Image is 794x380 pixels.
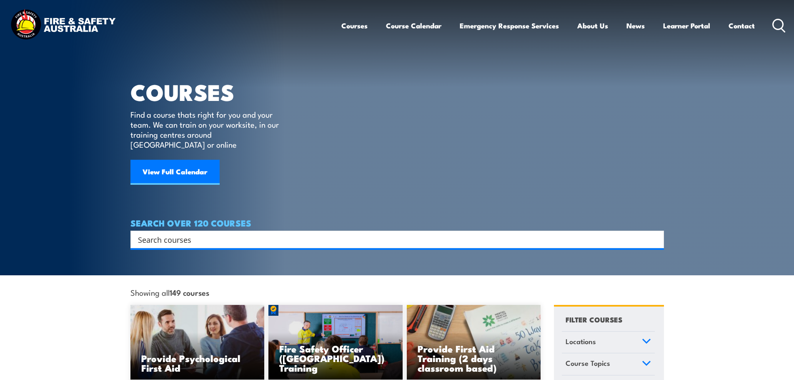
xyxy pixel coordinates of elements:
a: Contact [729,15,755,37]
a: Emergency Response Services [460,15,559,37]
a: Locations [562,332,655,353]
h3: Fire Safety Officer ([GEOGRAPHIC_DATA]) Training [279,344,392,372]
p: Find a course thats right for you and your team. We can train on your worksite, in our training c... [130,109,283,149]
span: Locations [566,336,596,347]
span: Showing all [130,288,209,297]
a: About Us [577,15,608,37]
h3: Provide First Aid Training (2 days classroom based) [418,344,530,372]
a: Learner Portal [663,15,710,37]
input: Search input [138,233,646,246]
a: Course Calendar [386,15,441,37]
h4: FILTER COURSES [566,314,622,325]
a: Provide First Aid Training (2 days classroom based) [407,305,541,380]
a: Fire Safety Officer ([GEOGRAPHIC_DATA]) Training [268,305,403,380]
a: Provide Psychological First Aid [130,305,265,380]
h4: SEARCH OVER 120 COURSES [130,218,664,227]
a: News [626,15,645,37]
form: Search form [140,234,647,245]
h3: Provide Psychological First Aid [141,353,254,372]
strong: 149 courses [170,287,209,298]
button: Search magnifier button [649,234,661,245]
a: Course Topics [562,353,655,375]
a: Courses [341,15,368,37]
img: Mental Health First Aid Training (Standard) – Classroom [407,305,541,380]
img: Fire Safety Advisor [268,305,403,380]
span: Course Topics [566,357,610,369]
h1: COURSES [130,82,291,101]
img: Mental Health First Aid Training Course from Fire & Safety Australia [130,305,265,380]
a: View Full Calendar [130,160,220,185]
